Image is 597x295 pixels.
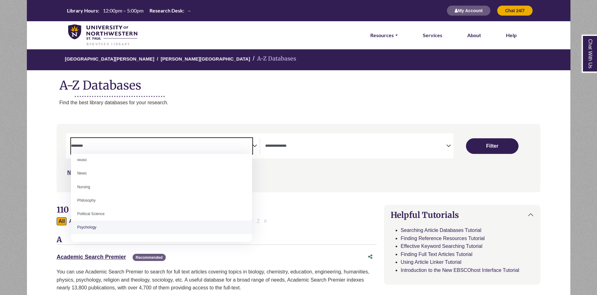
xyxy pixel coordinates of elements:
a: Introduction to the New EBSCOhost Interface Tutorial [401,268,519,273]
h1: A-Z Databases [27,73,570,92]
span: 12:00pm – 5:00pm [103,7,144,13]
li: Political Science [71,207,252,221]
table: Hours Today [64,7,193,13]
textarea: Search [265,144,447,149]
a: Finding Reference Resources Tutorial [401,236,485,241]
button: Share this database [364,251,377,263]
li: Nursing [71,180,252,194]
a: Not sure where to start? Check our Recommended Databases. [67,170,216,175]
th: Research Desk: [147,7,185,14]
button: Chat 24/7 [497,5,533,16]
textarea: Search [71,144,252,149]
p: You can use Academic Search Premier to search for full text articles covering topics in biology, ... [57,268,377,292]
div: Alpha-list to filter by first letter of database name [57,218,269,224]
li: Music [71,153,252,167]
button: All [57,217,67,225]
img: library_home [68,24,137,46]
nav: Search filters [57,124,540,192]
span: – [188,7,191,13]
li: Psychology [71,221,252,234]
span: Recommended [133,254,166,261]
button: My Account [447,5,491,16]
a: [PERSON_NAME][GEOGRAPHIC_DATA] [161,55,250,61]
li: A-Z Databases [250,54,296,63]
li: Public Relations [71,234,252,248]
a: Chat 24/7 [497,8,533,13]
a: [GEOGRAPHIC_DATA][PERSON_NAME] [65,55,154,61]
button: Submit for Search Results [466,138,519,154]
a: My Account [447,8,491,13]
a: Finding Full Text Articles Tutorial [401,252,472,257]
nav: breadcrumb [27,49,570,70]
button: Helpful Tutorials [384,205,540,225]
li: Philosophy [71,194,252,207]
th: Library Hours: [64,7,99,14]
li: News [71,167,252,180]
a: Resources [370,31,397,39]
a: Searching Article Databases Tutorial [401,228,481,233]
a: About [467,31,481,39]
a: Effective Keyword Searching Tutorial [401,243,482,249]
a: Services [423,31,442,39]
span: 110 Databases [57,204,112,215]
a: Using Article Linker Tutorial [401,259,461,265]
h3: A [57,235,377,245]
a: Hours Today [64,7,193,14]
button: Filter Results A [67,217,74,225]
a: Academic Search Premier [57,254,126,260]
p: Find the best library databases for your research. [59,99,570,107]
a: Help [506,31,517,39]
